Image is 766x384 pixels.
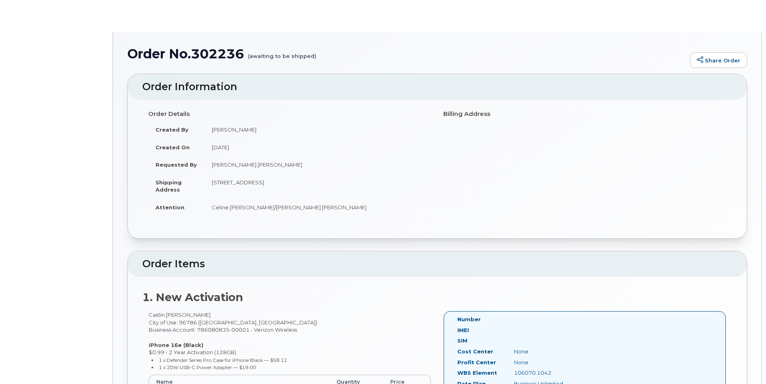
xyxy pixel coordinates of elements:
td: [PERSON_NAME] [205,121,431,138]
td: [STREET_ADDRESS] [205,173,431,198]
h2: Order Information [142,81,732,93]
strong: Attention [156,204,184,211]
strong: Shipping Address [156,179,182,193]
td: Celine.[PERSON_NAME]/[PERSON_NAME].[PERSON_NAME] [205,198,431,216]
strong: Created On [156,144,190,151]
small: 1 x Defender Series Pro Case for iPhone Black — $58.12 [159,357,287,363]
strong: Requested By [156,161,197,168]
strong: Created By [156,126,188,133]
label: IMEI [457,326,469,334]
label: Profit Center [457,359,496,366]
h4: Billing Address [443,111,726,118]
strong: iPhone 16e (Black) [149,342,203,348]
td: [DATE] [205,138,431,156]
td: [PERSON_NAME].[PERSON_NAME] [205,156,431,173]
small: (awaiting to be shipped) [248,47,316,59]
a: Share Order [690,52,747,68]
strong: 1. New Activation [142,291,243,304]
h4: Order Details [148,111,431,118]
small: 1 x 20W USB-C Power Adapter — $19.00 [159,364,256,370]
label: Cost Center [457,348,493,355]
div: None [508,359,588,366]
h1: Order No.302236 [127,47,686,61]
h2: Order Items [142,258,732,270]
label: SIM [457,337,467,345]
div: None [508,348,588,355]
div: 106070.1042 [508,369,588,377]
label: Number [457,316,481,323]
label: WBS Element [457,369,497,377]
